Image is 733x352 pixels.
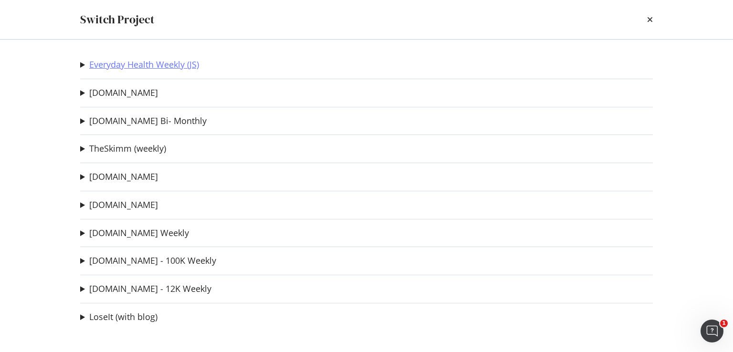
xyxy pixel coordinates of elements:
a: [DOMAIN_NAME] Weekly [89,228,189,238]
summary: [DOMAIN_NAME] - 100K Weekly [80,255,216,267]
summary: [DOMAIN_NAME] Weekly [80,227,189,239]
a: [DOMAIN_NAME] [89,172,158,182]
div: Switch Project [80,11,155,28]
summary: [DOMAIN_NAME] [80,199,158,211]
a: Everyday Health Weekly (JS) [89,60,199,70]
iframe: Intercom live chat [701,320,723,342]
a: TheSkimm (weekly) [89,144,166,154]
summary: [DOMAIN_NAME] [80,171,158,183]
a: [DOMAIN_NAME] - 100K Weekly [89,256,216,266]
summary: LoseIt (with blog) [80,311,157,323]
summary: TheSkimm (weekly) [80,143,166,155]
a: [DOMAIN_NAME] [89,88,158,98]
a: [DOMAIN_NAME] Bi- Monthly [89,116,207,126]
summary: [DOMAIN_NAME] [80,87,158,99]
a: [DOMAIN_NAME] [89,200,158,210]
a: LoseIt (with blog) [89,312,157,322]
summary: [DOMAIN_NAME] - 12K Weekly [80,283,211,295]
div: times [647,11,653,28]
summary: [DOMAIN_NAME] Bi- Monthly [80,115,207,127]
span: 1 [720,320,728,327]
a: [DOMAIN_NAME] - 12K Weekly [89,284,211,294]
summary: Everyday Health Weekly (JS) [80,59,199,71]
